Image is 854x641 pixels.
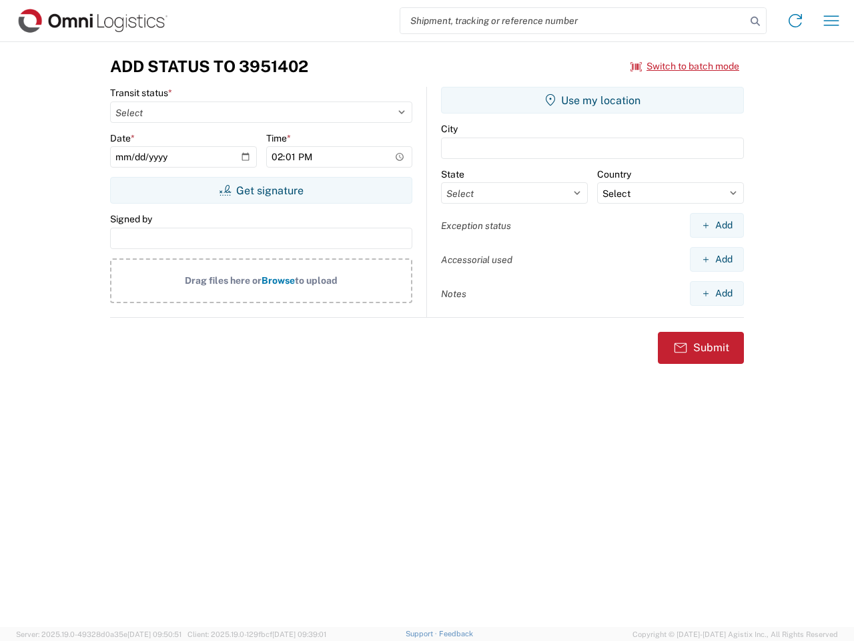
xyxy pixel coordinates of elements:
[262,275,295,286] span: Browse
[597,168,631,180] label: Country
[187,630,326,638] span: Client: 2025.19.0-129fbcf
[266,132,291,144] label: Time
[295,275,338,286] span: to upload
[441,87,744,114] button: Use my location
[632,628,838,640] span: Copyright © [DATE]-[DATE] Agistix Inc., All Rights Reserved
[400,8,746,33] input: Shipment, tracking or reference number
[441,168,464,180] label: State
[127,630,181,638] span: [DATE] 09:50:51
[439,630,473,638] a: Feedback
[272,630,326,638] span: [DATE] 09:39:01
[441,123,458,135] label: City
[690,247,744,272] button: Add
[441,254,512,266] label: Accessorial used
[630,55,739,77] button: Switch to batch mode
[110,213,152,225] label: Signed by
[690,213,744,238] button: Add
[690,281,744,306] button: Add
[110,87,172,99] label: Transit status
[658,332,744,364] button: Submit
[441,220,511,232] label: Exception status
[16,630,181,638] span: Server: 2025.19.0-49328d0a35e
[406,630,439,638] a: Support
[110,57,308,76] h3: Add Status to 3951402
[441,288,466,300] label: Notes
[110,132,135,144] label: Date
[185,275,262,286] span: Drag files here or
[110,177,412,204] button: Get signature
